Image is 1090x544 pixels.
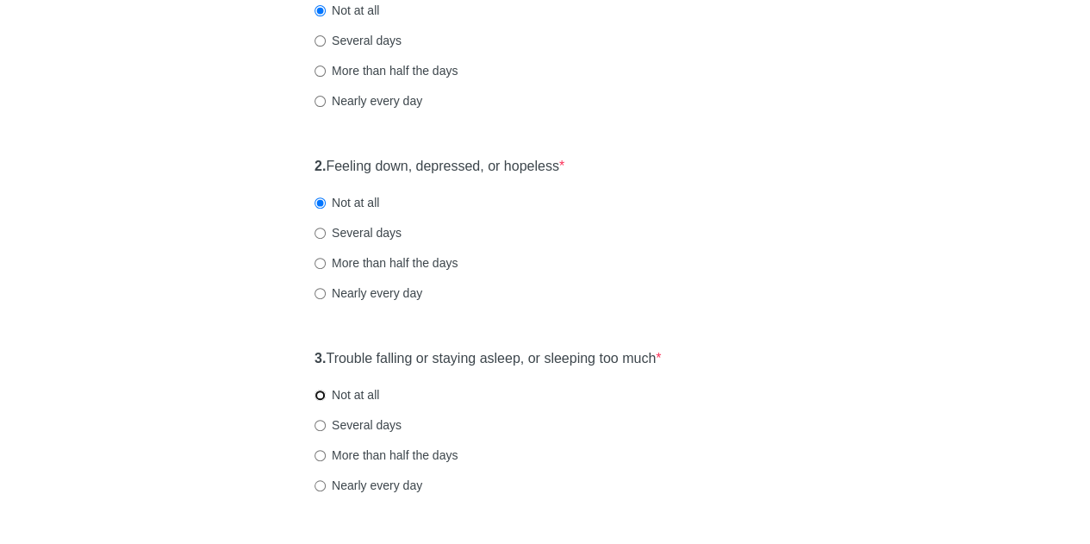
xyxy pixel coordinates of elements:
input: Nearly every day [315,480,326,491]
label: More than half the days [315,447,458,464]
input: Nearly every day [315,288,326,299]
input: Not at all [315,5,326,16]
label: Several days [315,416,402,434]
input: Several days [315,420,326,431]
label: Several days [315,224,402,241]
label: Nearly every day [315,92,422,109]
input: Not at all [315,197,326,209]
label: Feeling down, depressed, or hopeless [315,157,564,177]
label: Not at all [315,2,379,19]
input: Not at all [315,390,326,401]
label: Not at all [315,386,379,403]
label: Trouble falling or staying asleep, or sleeping too much [315,349,661,369]
label: Nearly every day [315,285,422,302]
label: More than half the days [315,254,458,272]
label: Not at all [315,194,379,211]
label: More than half the days [315,62,458,79]
input: Several days [315,228,326,239]
label: Nearly every day [315,477,422,494]
label: Several days [315,32,402,49]
input: More than half the days [315,258,326,269]
strong: 3. [315,351,326,366]
input: Nearly every day [315,96,326,107]
strong: 2. [315,159,326,173]
input: More than half the days [315,66,326,77]
input: Several days [315,35,326,47]
input: More than half the days [315,450,326,461]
